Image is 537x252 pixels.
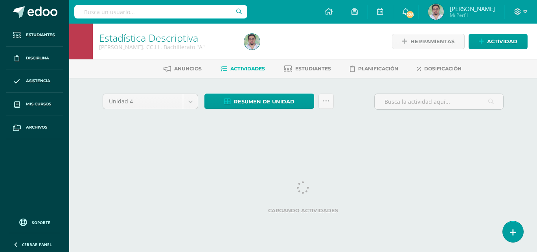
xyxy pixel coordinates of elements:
a: Estudiantes [6,24,63,47]
span: Herramientas [410,34,454,49]
span: Archivos [26,124,47,131]
a: Herramientas [392,34,465,49]
a: Estadística Descriptiva [99,31,198,44]
span: Mi Perfil [450,12,495,18]
a: Disciplina [6,47,63,70]
span: Estudiantes [26,32,55,38]
a: Soporte [9,217,60,227]
span: Estudiantes [295,66,331,72]
span: Cerrar panel [22,242,52,247]
span: Unidad 4 [109,94,177,109]
img: f06f2e3b1dffdd22395e1c7388ef173e.png [428,4,444,20]
span: Mis cursos [26,101,51,107]
a: Asistencia [6,70,63,93]
span: Planificación [358,66,398,72]
a: Resumen de unidad [204,94,314,109]
span: Asistencia [26,78,50,84]
a: Actividades [221,63,265,75]
input: Busca la actividad aquí... [375,94,503,109]
span: Soporte [32,220,50,225]
input: Busca un usuario... [74,5,247,18]
span: 228 [406,10,414,19]
a: Unidad 4 [103,94,198,109]
a: Archivos [6,116,63,139]
span: Dosificación [424,66,462,72]
a: Dosificación [417,63,462,75]
span: Actividades [230,66,265,72]
span: Resumen de unidad [234,94,294,109]
a: Actividad [469,34,528,49]
a: Planificación [350,63,398,75]
span: [PERSON_NAME] [450,5,495,13]
span: Disciplina [26,55,49,61]
span: Anuncios [174,66,202,72]
h1: Estadística Descriptiva [99,32,235,43]
img: f06f2e3b1dffdd22395e1c7388ef173e.png [244,34,260,50]
label: Cargando actividades [103,208,504,213]
div: Quinto Bach. CC.LL. Bachillerato 'A' [99,43,235,51]
a: Mis cursos [6,93,63,116]
a: Estudiantes [284,63,331,75]
span: Actividad [487,34,517,49]
a: Anuncios [164,63,202,75]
